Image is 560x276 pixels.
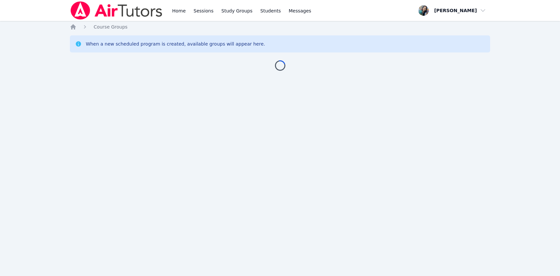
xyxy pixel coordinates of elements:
[70,24,490,30] nav: Breadcrumb
[86,41,265,47] div: When a new scheduled program is created, available groups will appear here.
[70,1,163,20] img: Air Tutors
[289,8,311,14] span: Messages
[93,24,127,30] a: Course Groups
